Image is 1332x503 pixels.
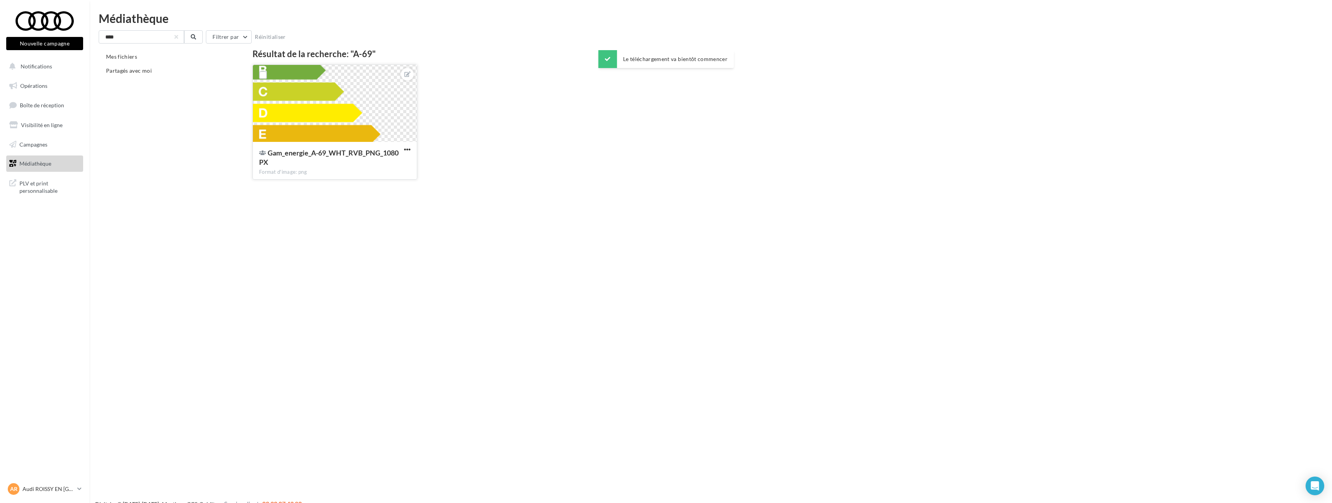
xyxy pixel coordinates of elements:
a: PLV et print personnalisable [5,175,85,198]
span: PLV et print personnalisable [19,178,80,195]
a: Visibilité en ligne [5,117,85,133]
a: Opérations [5,78,85,94]
span: Visibilité en ligne [21,122,63,128]
span: Médiathèque [19,160,51,167]
span: Notifications [21,63,52,70]
a: Médiathèque [5,155,85,172]
span: Campagnes [19,141,47,147]
span: Opérations [20,82,47,89]
a: Campagnes [5,136,85,153]
p: Audi ROISSY EN [GEOGRAPHIC_DATA] [23,485,74,493]
a: AR Audi ROISSY EN [GEOGRAPHIC_DATA] [6,482,83,496]
span: Boîte de réception [20,102,64,108]
button: Nouvelle campagne [6,37,83,50]
span: Mes fichiers [106,53,137,60]
div: Résultat de la recherche: "A-69" [252,50,1271,58]
span: AR [10,485,17,493]
div: Format d'image: png [259,169,411,176]
span: Partagés avec moi [106,67,152,74]
button: Notifications [5,58,82,75]
div: Médiathèque [99,12,1323,24]
div: Le téléchargement va bientôt commencer [598,50,734,68]
div: Open Intercom Messenger [1306,477,1324,495]
button: Filtrer par [206,30,252,44]
button: Réinitialiser [252,32,289,42]
a: Boîte de réception [5,97,85,114]
span: Gam_energie_A-69_WHT_RVB_PNG_1080PX [259,148,399,166]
